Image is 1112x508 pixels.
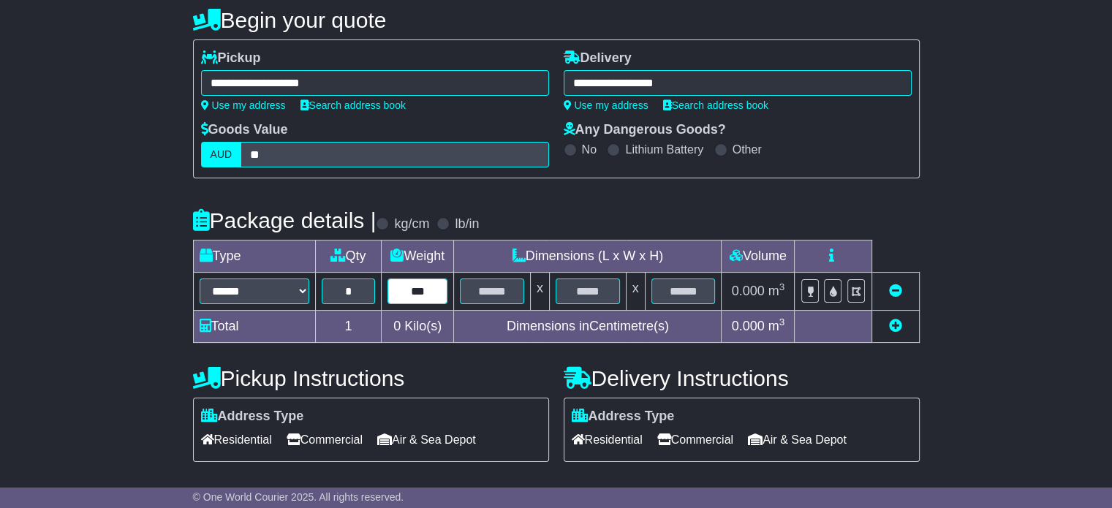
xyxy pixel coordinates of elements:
[889,284,902,298] a: Remove this item
[454,240,722,273] td: Dimensions (L x W x H)
[732,284,765,298] span: 0.000
[779,316,785,327] sup: 3
[382,240,454,273] td: Weight
[193,208,377,232] h4: Package details |
[663,99,768,111] a: Search address book
[572,409,675,425] label: Address Type
[287,428,363,451] span: Commercial
[201,409,304,425] label: Address Type
[382,311,454,343] td: Kilo(s)
[454,311,722,343] td: Dimensions in Centimetre(s)
[193,240,315,273] td: Type
[779,281,785,292] sup: 3
[768,284,785,298] span: m
[564,122,726,138] label: Any Dangerous Goods?
[564,99,648,111] a: Use my address
[201,428,272,451] span: Residential
[201,99,286,111] a: Use my address
[201,50,261,67] label: Pickup
[377,428,476,451] span: Air & Sea Depot
[572,428,643,451] span: Residential
[201,122,288,138] label: Goods Value
[201,142,242,167] label: AUD
[748,428,847,451] span: Air & Sea Depot
[768,319,785,333] span: m
[889,319,902,333] a: Add new item
[530,273,549,311] td: x
[193,491,404,503] span: © One World Courier 2025. All rights reserved.
[733,143,762,156] label: Other
[193,8,920,32] h4: Begin your quote
[315,311,382,343] td: 1
[455,216,479,232] label: lb/in
[315,240,382,273] td: Qty
[394,216,429,232] label: kg/cm
[300,99,406,111] a: Search address book
[582,143,597,156] label: No
[625,143,703,156] label: Lithium Battery
[393,319,401,333] span: 0
[564,366,920,390] h4: Delivery Instructions
[732,319,765,333] span: 0.000
[193,311,315,343] td: Total
[626,273,645,311] td: x
[657,428,733,451] span: Commercial
[722,240,795,273] td: Volume
[193,366,549,390] h4: Pickup Instructions
[564,50,632,67] label: Delivery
